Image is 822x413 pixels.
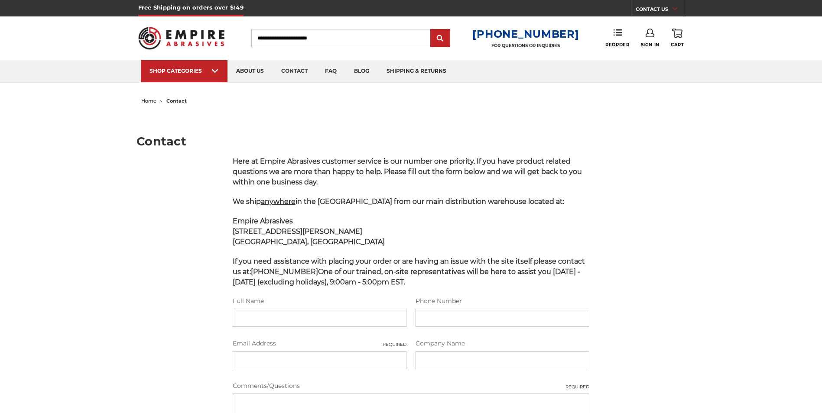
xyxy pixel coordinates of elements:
[345,60,378,82] a: blog
[149,68,219,74] div: SHOP CATEGORIES
[141,98,156,104] a: home
[233,257,585,286] span: If you need assistance with placing your order or are having an issue with the site itself please...
[233,339,406,348] label: Email Address
[378,60,455,82] a: shipping & returns
[227,60,273,82] a: about us
[565,384,589,390] small: Required
[636,4,684,16] a: CONTACT US
[605,29,629,47] a: Reorder
[416,297,589,306] label: Phone Number
[251,268,318,276] strong: [PHONE_NUMBER]
[605,42,629,48] span: Reorder
[233,217,293,225] span: Empire Abrasives
[233,157,582,186] span: Here at Empire Abrasives customer service is our number one priority. If you have product related...
[261,197,296,206] span: anywhere
[136,136,686,147] h1: Contact
[416,339,589,348] label: Company Name
[233,297,406,306] label: Full Name
[316,60,345,82] a: faq
[273,60,316,82] a: contact
[138,21,225,55] img: Empire Abrasives
[383,341,406,348] small: Required
[166,98,187,104] span: contact
[472,43,579,48] p: FOR QUESTIONS OR INQUIRIES
[233,197,564,206] span: We ship in the [GEOGRAPHIC_DATA] from our main distribution warehouse located at:
[671,29,684,48] a: Cart
[641,42,660,48] span: Sign In
[472,28,579,40] a: [PHONE_NUMBER]
[671,42,684,48] span: Cart
[432,30,449,47] input: Submit
[233,381,590,390] label: Comments/Questions
[233,227,385,246] strong: [STREET_ADDRESS][PERSON_NAME] [GEOGRAPHIC_DATA], [GEOGRAPHIC_DATA]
